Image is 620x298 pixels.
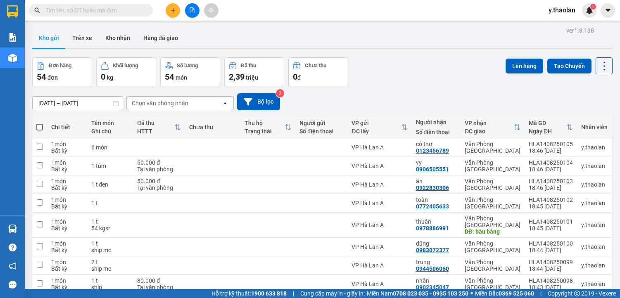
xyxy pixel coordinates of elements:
div: y.thaolan [581,181,608,188]
img: solution-icon [8,33,17,42]
div: HLA1408250101 [529,218,573,225]
div: Tại văn phòng [137,284,181,291]
div: 0906505551 [416,166,449,173]
span: Cung cấp máy in - giấy in: [300,289,365,298]
strong: 0369 525 060 [499,290,534,297]
div: ship mc [91,247,129,253]
div: Tại văn phòng [137,184,181,191]
div: Đơn hàng [49,63,71,69]
div: 0922830306 [416,184,449,191]
div: Văn Phòng [GEOGRAPHIC_DATA] [465,215,520,228]
div: y.thaolan [581,144,608,151]
span: Miền Nam [367,289,468,298]
button: Kho nhận [99,28,137,48]
div: y.thaolan [581,244,608,250]
div: HLA1408250100 [529,240,573,247]
div: 1 món [51,196,83,203]
span: question-circle [9,244,17,251]
div: Văn Phòng [GEOGRAPHIC_DATA] [465,141,520,154]
div: nhân [416,277,456,284]
button: Hàng đã giao [137,28,185,48]
div: HTTT [137,128,174,135]
button: caret-down [601,3,615,18]
div: Mã GD [529,120,566,126]
div: Chưa thu [189,124,236,130]
button: file-add [185,3,200,18]
input: Tìm tên, số ĐT hoặc mã đơn [45,6,143,15]
div: ver 1.8.138 [566,26,594,35]
div: VP Hà Lan A [352,181,407,188]
div: 0983072377 [416,247,449,253]
div: 18:46 [DATE] [529,147,573,154]
div: Đã thu [241,63,256,69]
span: 0 [101,72,105,82]
div: HLA1408250099 [529,259,573,265]
button: Đã thu2,39 triệu [224,57,284,87]
div: DĐ: bàu bàng [465,228,520,235]
div: 18:44 [DATE] [529,265,573,272]
div: dũng [416,240,456,247]
span: 1 [591,4,594,9]
div: 1 món [51,178,83,184]
div: 50.000 đ [137,178,181,184]
strong: 0708 023 035 - 0935 103 250 [393,290,468,297]
div: y.thaolan [581,262,608,269]
div: Người nhận [416,119,456,125]
div: 1 món [51,218,83,225]
div: ĐC giao [465,128,514,135]
div: 18:45 [DATE] [529,203,573,210]
span: 54 [165,72,174,82]
button: Kho gửi [32,28,66,48]
div: 1 túm [91,163,129,169]
span: triệu [246,74,258,81]
div: VP Hà Lan A [352,222,407,228]
span: message [9,281,17,289]
div: 50.000 đ [137,159,181,166]
div: Văn Phòng [GEOGRAPHIC_DATA] [465,178,520,191]
div: Khối lượng [113,63,138,69]
div: Văn Phòng [GEOGRAPHIC_DATA] [465,277,520,291]
input: Select a date range. [33,97,123,110]
div: Chi tiết [51,124,83,130]
div: HLA1408250103 [529,178,573,184]
div: 1 món [51,159,83,166]
span: 0 [293,72,297,82]
th: Toggle SortBy [461,116,525,138]
div: 1 t [91,200,129,206]
div: 18:46 [DATE] [529,166,573,173]
div: 0944506060 [416,265,449,272]
sup: 2 [276,89,284,97]
span: Hỗ trợ kỹ thuật: [211,289,287,298]
div: VP gửi [352,120,401,126]
div: 1 món [51,259,83,265]
span: món [176,74,187,81]
div: 1 món [51,277,83,284]
div: 0123456789 [416,147,449,154]
span: đ [297,74,301,81]
div: 54 kgsr [91,225,129,232]
span: Miền Bắc [475,289,534,298]
div: Tên món [91,120,129,126]
button: Tạo Chuyến [547,59,591,73]
span: y.thaolan [542,5,582,15]
div: Tại văn phòng [137,166,181,173]
div: Bất kỳ [51,184,83,191]
div: y.thaolan [581,163,608,169]
span: | [293,289,294,298]
div: Bất kỳ [51,203,83,210]
div: VP Hà Lan A [352,281,407,287]
div: VP nhận [465,120,514,126]
div: VP Hà Lan A [352,262,407,269]
span: ⚪️ [470,292,473,295]
span: caret-down [604,7,612,14]
div: ship mc [91,265,129,272]
img: icon-new-feature [586,7,593,14]
button: Chưa thu0đ [288,57,348,87]
th: Toggle SortBy [240,116,295,138]
div: 2 t [91,259,129,265]
div: ân [416,178,456,184]
div: Văn Phòng [GEOGRAPHIC_DATA] [465,159,520,173]
div: ship [91,284,129,291]
span: copyright [574,291,580,296]
div: HLA1408250098 [529,277,573,284]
